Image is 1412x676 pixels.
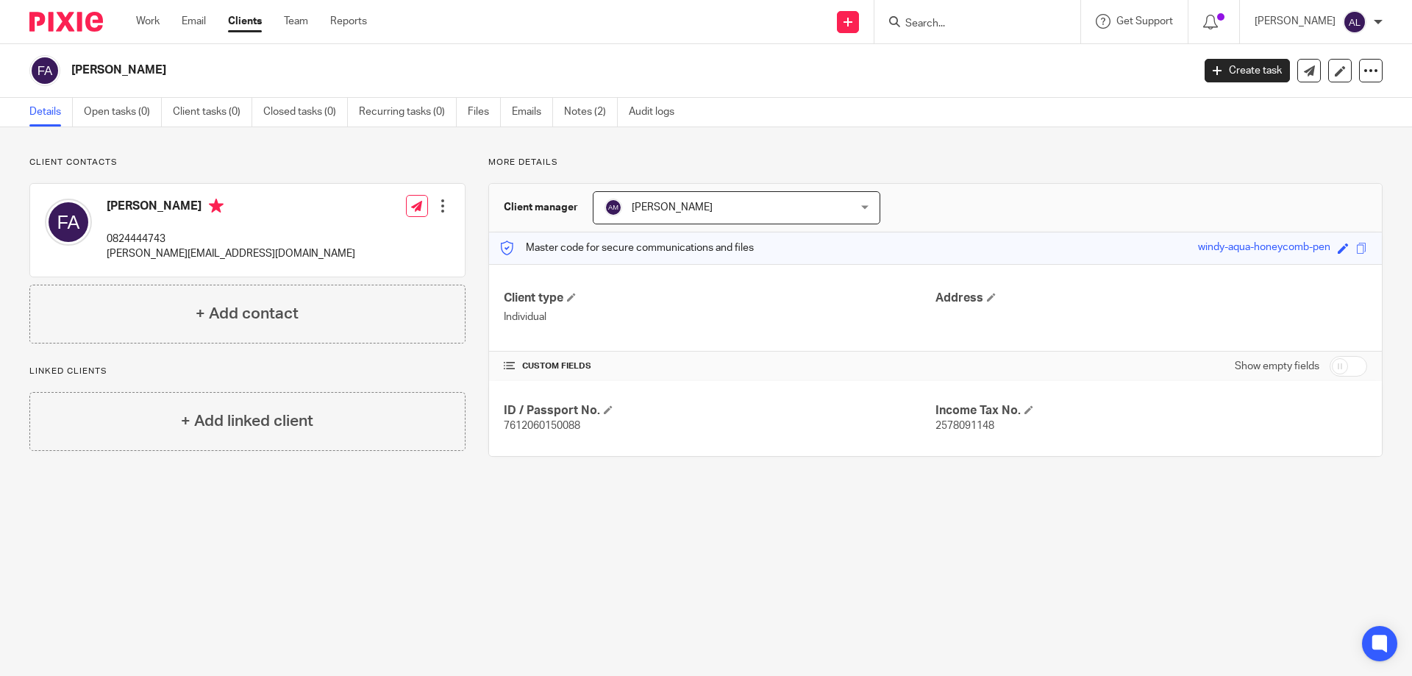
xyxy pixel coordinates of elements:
span: 2578091148 [935,421,994,431]
div: windy-aqua-honeycomb-pen [1198,240,1330,257]
h4: + Add linked client [181,410,313,433]
h4: CUSTOM FIELDS [504,360,935,372]
input: Search [904,18,1036,31]
p: Linked clients [29,366,466,377]
p: [PERSON_NAME][EMAIL_ADDRESS][DOMAIN_NAME] [107,246,355,261]
a: Emails [512,98,553,127]
img: svg%3E [45,199,92,246]
a: Team [284,14,308,29]
a: Email [182,14,206,29]
a: Create task [1205,59,1290,82]
span: 7612060150088 [504,421,580,431]
a: Open tasks (0) [84,98,162,127]
span: Get Support [1116,16,1173,26]
a: Notes (2) [564,98,618,127]
p: 0824444743 [107,232,355,246]
a: Work [136,14,160,29]
p: [PERSON_NAME] [1255,14,1336,29]
a: Recurring tasks (0) [359,98,457,127]
p: More details [488,157,1383,168]
a: Clients [228,14,262,29]
img: svg%3E [605,199,622,216]
a: Reports [330,14,367,29]
i: Primary [209,199,224,213]
p: Individual [504,310,935,324]
h4: + Add contact [196,302,299,325]
a: Files [468,98,501,127]
label: Show empty fields [1235,359,1319,374]
h2: [PERSON_NAME] [71,63,960,78]
p: Master code for secure communications and files [500,241,754,255]
h4: Address [935,291,1367,306]
img: svg%3E [29,55,60,86]
a: Closed tasks (0) [263,98,348,127]
img: Pixie [29,12,103,32]
h3: Client manager [504,200,578,215]
h4: Income Tax No. [935,403,1367,419]
h4: Client type [504,291,935,306]
a: Client tasks (0) [173,98,252,127]
img: svg%3E [1343,10,1366,34]
span: [PERSON_NAME] [632,202,713,213]
p: Client contacts [29,157,466,168]
h4: ID / Passport No. [504,403,935,419]
h4: [PERSON_NAME] [107,199,355,217]
a: Audit logs [629,98,685,127]
a: Details [29,98,73,127]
